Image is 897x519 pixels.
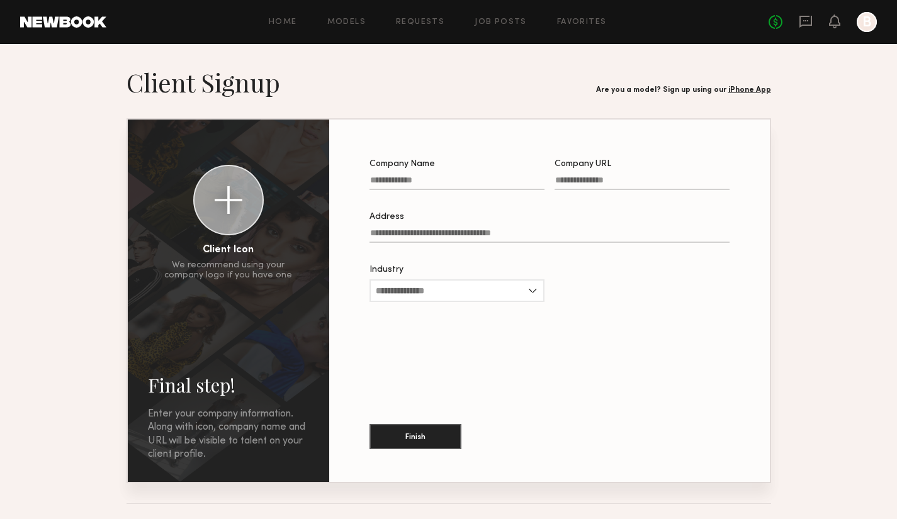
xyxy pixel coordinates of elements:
[148,408,309,462] div: Enter your company information. Along with icon, company name and URL will be visible to talent o...
[148,372,309,398] h2: Final step!
[555,160,730,169] div: Company URL
[475,18,527,26] a: Job Posts
[596,86,771,94] div: Are you a model? Sign up using our
[370,228,730,243] input: Address
[857,12,877,32] a: B
[370,176,544,190] input: Company Name
[370,424,461,449] button: Finish
[370,160,544,169] div: Company Name
[555,176,730,190] input: Company URL
[728,86,771,94] a: iPhone App
[327,18,366,26] a: Models
[203,245,254,255] div: Client Icon
[164,260,292,281] div: We recommend using your company logo if you have one
[370,265,544,274] div: Industry
[370,213,730,221] div: Address
[557,18,607,26] a: Favorites
[269,18,297,26] a: Home
[127,67,280,98] h1: Client Signup
[396,18,444,26] a: Requests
